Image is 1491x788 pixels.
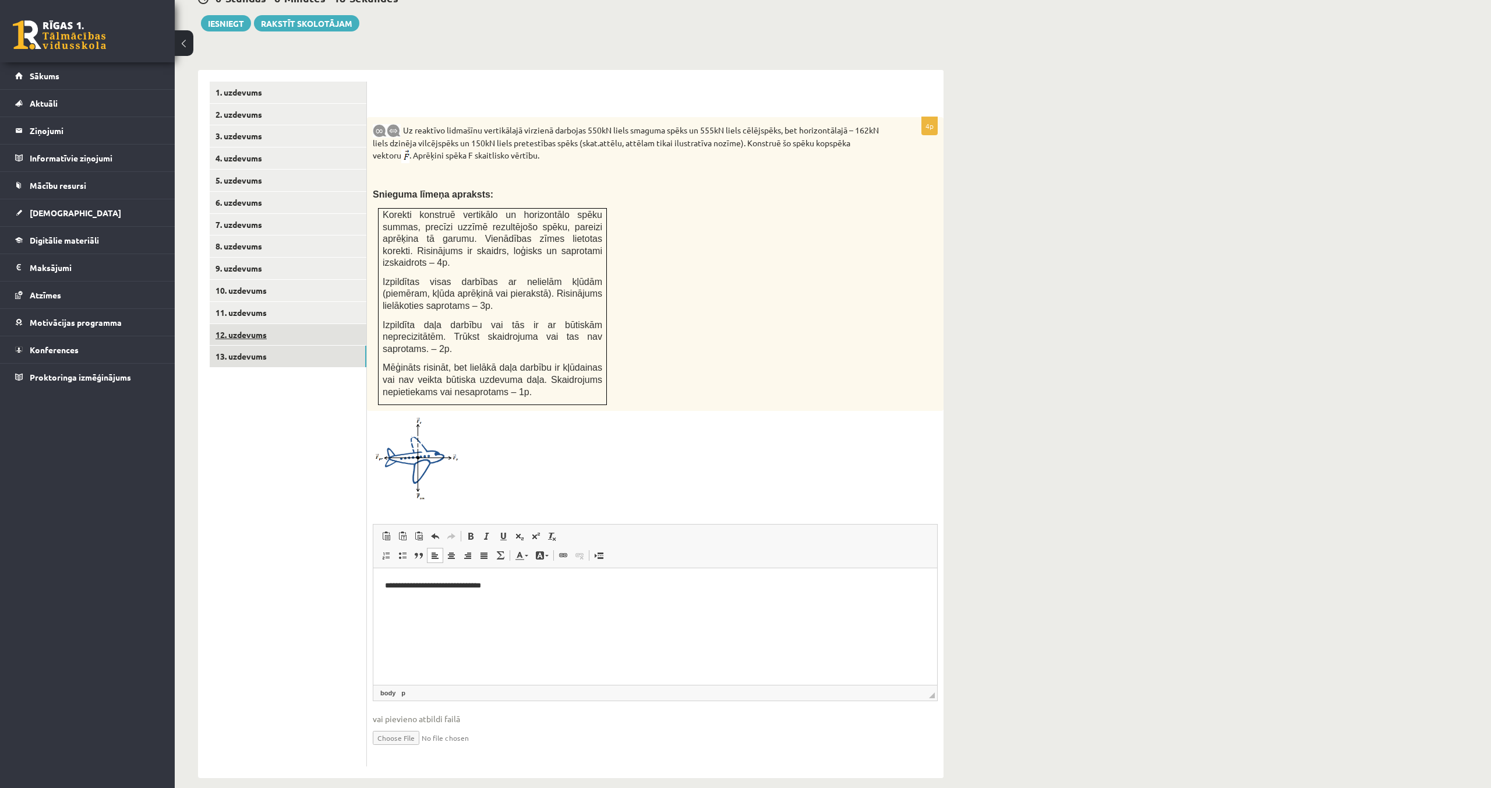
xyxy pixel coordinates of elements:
a: Digitālie materiāli [15,227,160,254]
a: Align Right [460,548,476,563]
legend: Maksājumi [30,254,160,281]
a: Block Quote [411,548,427,563]
span: vai pievieno atbildi failā [373,713,938,725]
a: Motivācijas programma [15,309,160,336]
button: Iesniegt [201,15,251,31]
img: png;base64,iVBORw0KGgoAAAANSUhEUgAAAA4AAAAYCAIAAABFpVsAAAAAAXNSR0IArs4c6QAAAAlwSFlzAAAOxAAADsQBlS... [401,149,409,163]
span: Korekti konstruē vertikālo un horizontālo spēku summas, precīzi uzzīmē rezultējošo spēku, pareizi... [383,210,602,268]
img: Balts.png [379,98,383,103]
a: Aktuāli [15,90,160,117]
a: Rakstīt skolotājam [254,15,359,31]
a: Sākums [15,62,160,89]
a: Background Color [532,548,552,563]
legend: Informatīvie ziņojumi [30,145,160,171]
a: Subscript [511,529,528,544]
a: 13. uzdevums [210,346,366,367]
a: 1. uzdevums [210,82,366,103]
img: 1.png [373,417,460,500]
img: 9k= [387,124,401,138]
a: Insert/Remove Numbered List [378,548,394,563]
span: Resize [929,692,935,698]
a: 6. uzdevums [210,192,366,213]
span: Mācību resursi [30,180,86,191]
a: 4. uzdevums [210,147,366,169]
p: 4p [921,117,938,135]
a: Informatīvie ziņojumi [15,145,160,171]
span: Sākums [30,71,59,81]
a: 11. uzdevums [210,302,366,323]
a: 8. uzdevums [210,235,366,257]
legend: Ziņojumi [30,117,160,144]
span: Proktoringa izmēģinājums [30,372,131,382]
a: 7. uzdevums [210,214,366,235]
a: Atzīmes [15,282,160,308]
a: 5. uzdevums [210,170,366,191]
img: 9k= [373,124,387,138]
span: Digitālie materiāli [30,235,99,245]
a: Rīgas 1. Tālmācības vidusskola [13,20,106,50]
a: Link (⌘+K) [555,548,571,563]
a: Italic (⌘+I) [479,529,495,544]
a: Insert/Remove Bulleted List [394,548,411,563]
span: [DEMOGRAPHIC_DATA] [30,207,121,218]
a: Paste from Word [411,529,427,544]
iframe: Editor, wiswyg-editor-user-answer-47433801260820 [373,568,937,685]
a: Undo (⌘+Z) [427,529,443,544]
span: Konferences [30,344,79,355]
a: 3. uzdevums [210,125,366,147]
span: Snieguma līmeņa apraksts: [373,189,493,199]
a: Konferences [15,336,160,363]
a: p element [399,688,408,698]
a: Underline (⌘+U) [495,529,511,544]
a: Superscript [528,529,544,544]
a: Ziņojumi [15,117,160,144]
a: 10. uzdevums [210,280,366,301]
a: Text Color [511,548,532,563]
a: Bold (⌘+B) [462,529,479,544]
a: Proktoringa izmēģinājums [15,364,160,391]
a: Paste as plain text (⌘+⇧+V) [394,529,411,544]
span: Izpildīta daļa darbību vai tās ir ar būtiskām neprecizitātēm. Trūkst skaidrojuma vai tas nav sapr... [383,320,602,354]
a: Redo (⌘+Y) [443,529,460,544]
a: 12. uzdevums [210,324,366,346]
span: Aktuāli [30,98,58,108]
a: Math [492,548,508,563]
a: Center [443,548,460,563]
span: Atzīmes [30,290,61,300]
a: Justify [476,548,492,563]
a: Mācību resursi [15,172,160,199]
span: Mēģināts risināt, bet lielākā daļa darbību ir kļūdainas vai nav veikta būtiska uzdevuma daļa. Ska... [383,363,602,396]
a: body element [378,688,398,698]
a: Insert Page Break for Printing [591,548,607,563]
p: Uz reaktīvo lidmašīnu vertikālajā virzienā darbojas 550kN liels smaguma spēks un 555kN liels cēlē... [373,123,879,163]
span: Izpildītas visas darbības ar nelielām kļūdām (piemēram, kļūda aprēķinā vai pierakstā). Risinājums... [383,277,602,311]
span: Motivācijas programma [30,317,122,328]
a: 2. uzdevums [210,104,366,125]
a: Unlink [571,548,588,563]
a: Align Left [427,548,443,563]
a: [DEMOGRAPHIC_DATA] [15,199,160,226]
a: Maksājumi [15,254,160,281]
a: Paste (⌘+V) [378,529,394,544]
a: 9. uzdevums [210,258,366,279]
a: Remove Format [544,529,560,544]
